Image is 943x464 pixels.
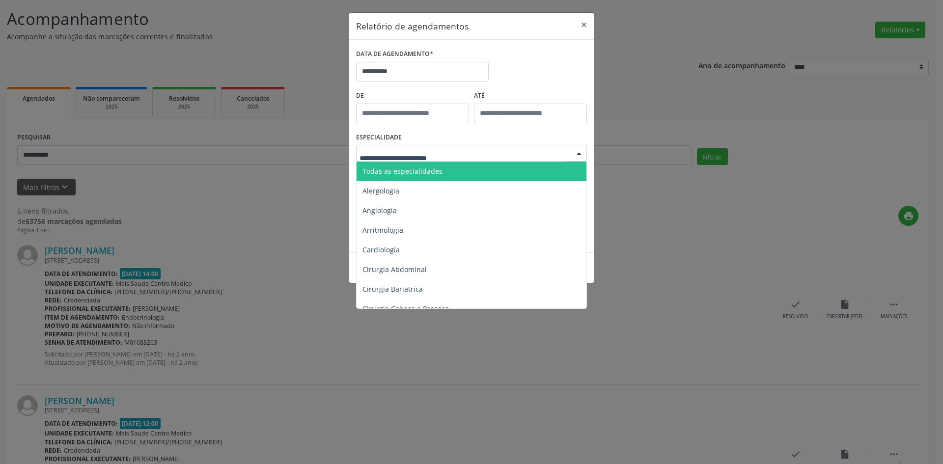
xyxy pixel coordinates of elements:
[362,245,400,254] span: Cardiologia
[362,166,443,176] span: Todas as especialidades
[362,304,449,313] span: Cirurgia Cabeça e Pescoço
[574,13,594,37] button: Close
[362,284,423,294] span: Cirurgia Bariatrica
[362,265,427,274] span: Cirurgia Abdominal
[362,206,397,215] span: Angiologia
[356,47,433,62] label: DATA DE AGENDAMENTO
[356,20,469,32] h5: Relatório de agendamentos
[362,225,403,235] span: Arritmologia
[474,88,587,104] label: ATÉ
[356,88,469,104] label: De
[362,186,399,195] span: Alergologia
[356,130,402,145] label: ESPECIALIDADE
